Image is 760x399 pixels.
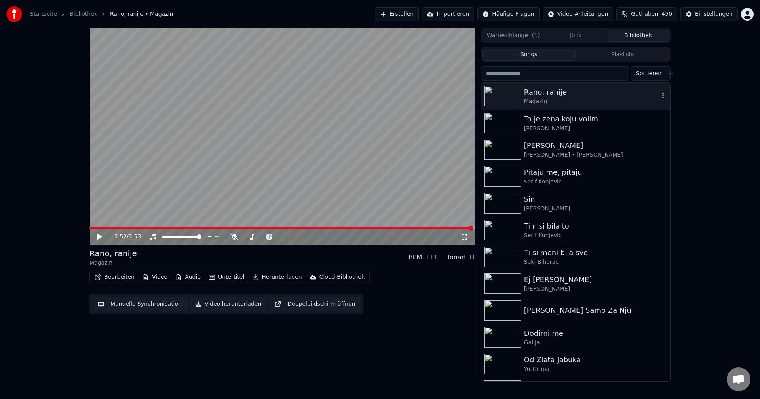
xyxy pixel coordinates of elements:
[91,272,138,283] button: Bearbeiten
[524,285,667,293] div: [PERSON_NAME]
[524,354,667,365] div: Od Zlata Jabuka
[524,247,667,258] div: Ti si meni bila sve
[524,205,667,213] div: [PERSON_NAME]
[616,7,677,21] button: Guthaben450
[727,367,750,391] div: Chat öffnen
[110,10,173,18] span: Rano, ranije • Magazin
[524,305,667,316] div: [PERSON_NAME] Samo Za Nju
[524,87,659,98] div: Rano, ranije
[524,167,667,178] div: Pitaju me, pitaju
[524,274,667,285] div: Ej [PERSON_NAME]
[524,258,667,266] div: Seki Bihorac
[477,7,540,21] button: Häufige Fragen
[545,30,607,42] button: Jobs
[249,272,305,283] button: Herunterladen
[6,6,22,22] img: youka
[375,7,419,21] button: Erstellen
[482,49,576,61] button: Songs
[30,10,173,18] nav: breadcrumb
[319,273,365,281] div: Cloud-Bibliothek
[524,140,667,151] div: [PERSON_NAME]
[524,98,659,106] div: Magazin
[524,339,667,347] div: Galija
[636,70,661,78] span: Sortieren
[607,30,669,42] button: Bibliothek
[139,272,171,283] button: Video
[89,259,137,267] div: Magazin
[270,297,360,311] button: Doppelbildschirm öffnen
[524,194,667,205] div: Sin
[422,7,474,21] button: Importieren
[524,178,667,186] div: Serif Konjevic
[524,232,667,240] div: Serif Konjevic
[70,10,97,18] a: Bibliothek
[631,10,658,18] span: Guthaben
[543,7,614,21] button: Video-Anleitungen
[408,253,422,262] div: BPM
[524,365,667,373] div: Yu-Grupa
[172,272,204,283] button: Audio
[524,113,667,125] div: To je zena koju volim
[30,10,57,18] a: Startseite
[93,297,187,311] button: Manuelle Synchronisation
[576,49,669,61] button: Playlists
[89,248,137,259] div: Rano, ranije
[447,253,467,262] div: Tonart
[425,253,437,262] div: 111
[524,125,667,132] div: [PERSON_NAME]
[114,233,127,241] span: 3:52
[129,233,141,241] span: 3:53
[482,30,545,42] button: Warteschlange
[661,10,672,18] span: 450
[524,328,667,339] div: Dodirni me
[114,233,133,241] div: /
[695,10,733,18] div: Einstellungen
[190,297,266,311] button: Video herunterladen
[532,32,540,40] span: ( 1 )
[205,272,247,283] button: Untertitel
[524,151,667,159] div: [PERSON_NAME] • [PERSON_NAME]
[524,221,667,232] div: Ti nisi bila to
[470,253,475,262] div: D
[680,7,738,21] button: Einstellungen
